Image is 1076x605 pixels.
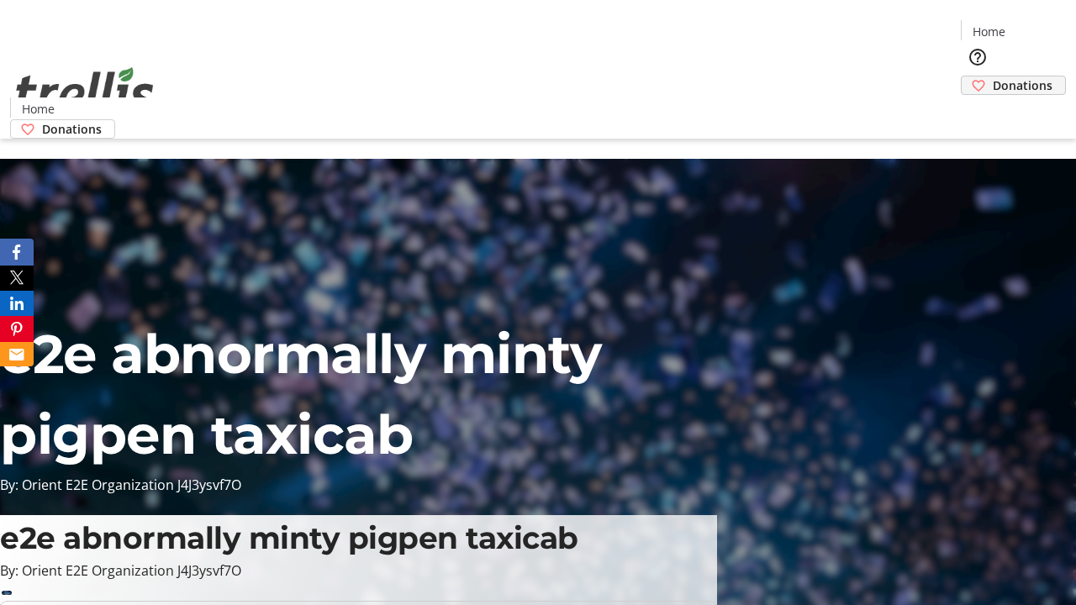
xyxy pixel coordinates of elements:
[962,23,1015,40] a: Home
[961,76,1066,95] a: Donations
[22,100,55,118] span: Home
[10,119,115,139] a: Donations
[42,120,102,138] span: Donations
[10,49,160,133] img: Orient E2E Organization J4J3ysvf7O's Logo
[973,23,1005,40] span: Home
[961,95,994,129] button: Cart
[11,100,65,118] a: Home
[993,76,1052,94] span: Donations
[961,40,994,74] button: Help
